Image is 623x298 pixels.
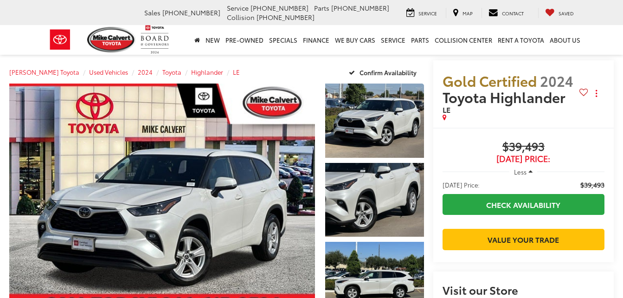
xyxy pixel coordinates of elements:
a: Contact [482,8,531,18]
button: Confirm Availability [344,64,424,80]
a: Highlander [191,68,223,76]
h2: Visit our Store [443,284,604,296]
a: LE [233,68,240,76]
a: About Us [547,25,583,55]
span: Gold Certified [443,71,537,91]
span: $39,493 [443,140,604,154]
span: Service [418,10,437,17]
span: Saved [559,10,574,17]
span: [DATE] Price: [443,154,604,163]
span: LE [443,104,450,115]
a: My Saved Vehicles [538,8,581,18]
span: dropdown dots [596,90,597,97]
span: Collision [227,13,255,22]
a: 2024 [138,68,153,76]
a: Home [192,25,203,55]
span: Parts [314,3,329,13]
a: Toyota [162,68,181,76]
img: Mike Calvert Toyota [87,27,136,52]
a: Rent a Toyota [495,25,547,55]
span: Toyota Highlander [443,87,569,107]
a: Map [446,8,480,18]
a: Check Availability [443,194,604,215]
span: Contact [502,10,524,17]
span: Less [514,168,527,176]
img: 2024 Toyota Highlander LE [324,83,425,158]
a: Service [399,8,444,18]
a: Specials [266,25,300,55]
img: 2024 Toyota Highlander LE [324,162,425,237]
a: New [203,25,223,55]
a: Finance [300,25,332,55]
span: Service [227,3,249,13]
a: [PERSON_NAME] Toyota [9,68,79,76]
span: $39,493 [580,180,604,189]
a: Pre-Owned [223,25,266,55]
span: Sales [144,8,161,17]
button: Actions [588,85,604,102]
a: WE BUY CARS [332,25,378,55]
a: Expand Photo 2 [325,163,424,237]
img: Toyota [43,25,77,55]
a: Used Vehicles [89,68,128,76]
span: [PHONE_NUMBER] [250,3,308,13]
a: Service [378,25,408,55]
span: Map [462,10,473,17]
a: Value Your Trade [443,229,604,250]
span: [PHONE_NUMBER] [331,3,389,13]
span: [DATE] Price: [443,180,480,189]
span: 2024 [540,71,573,91]
button: Less [509,163,537,180]
a: Parts [408,25,432,55]
a: Collision Center [432,25,495,55]
span: Confirm Availability [360,68,417,77]
a: Expand Photo 1 [325,84,424,158]
span: [PHONE_NUMBER] [257,13,315,22]
span: [PHONE_NUMBER] [162,8,220,17]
